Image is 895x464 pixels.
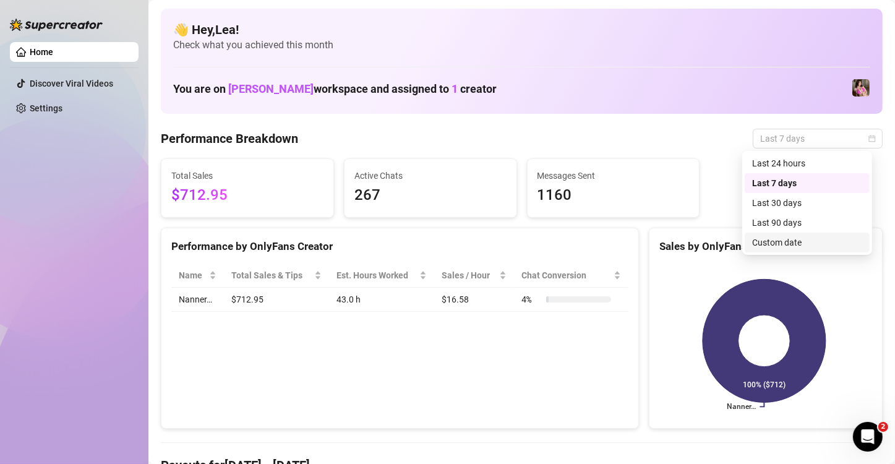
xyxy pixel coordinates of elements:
[354,169,507,183] span: Active Chats
[171,169,323,183] span: Total Sales
[173,82,497,96] h1: You are on workspace and assigned to creator
[171,264,224,288] th: Name
[537,184,690,207] span: 1160
[161,130,298,147] h4: Performance Breakdown
[752,196,862,210] div: Last 30 days
[852,79,870,97] img: Nanner
[745,193,870,213] div: Last 30 days
[452,82,458,95] span: 1
[173,38,870,52] span: Check what you achieved this month
[224,288,328,312] td: $712.95
[537,169,690,183] span: Messages Sent
[354,184,507,207] span: 267
[745,153,870,173] div: Last 24 hours
[659,238,872,255] div: Sales by OnlyFans Creator
[442,269,497,282] span: Sales / Hour
[30,47,53,57] a: Home
[171,184,323,207] span: $712.95
[868,135,876,142] span: calendar
[752,157,862,170] div: Last 24 hours
[745,173,870,193] div: Last 7 days
[521,293,541,306] span: 4 %
[173,21,870,38] h4: 👋 Hey, Lea !
[10,19,103,31] img: logo-BBDzfeDw.svg
[336,269,417,282] div: Est. Hours Worked
[231,269,311,282] span: Total Sales & Tips
[752,216,862,230] div: Last 90 days
[521,269,611,282] span: Chat Conversion
[727,403,756,411] text: Nanner…
[329,288,434,312] td: 43.0 h
[745,213,870,233] div: Last 90 days
[752,176,862,190] div: Last 7 days
[760,129,875,148] span: Last 7 days
[514,264,628,288] th: Chat Conversion
[434,288,514,312] td: $16.58
[179,269,207,282] span: Name
[752,236,862,249] div: Custom date
[853,422,883,452] iframe: Intercom live chat
[30,103,62,113] a: Settings
[171,238,628,255] div: Performance by OnlyFans Creator
[228,82,314,95] span: [PERSON_NAME]
[171,288,224,312] td: Nanner…
[434,264,514,288] th: Sales / Hour
[30,79,113,88] a: Discover Viral Videos
[878,422,888,432] span: 2
[224,264,328,288] th: Total Sales & Tips
[745,233,870,252] div: Custom date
